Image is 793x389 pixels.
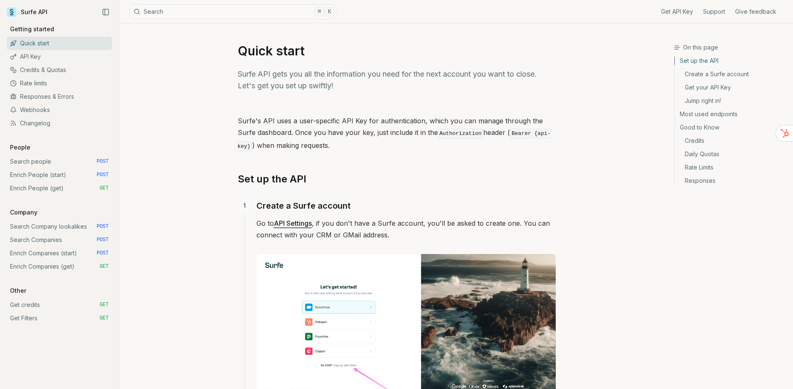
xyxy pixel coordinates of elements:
a: Responses & Errors [7,90,112,103]
p: People [7,143,34,152]
p: Getting started [7,25,57,33]
a: Get your API Key [675,81,786,94]
a: Create a Surfe account [675,67,786,81]
a: Enrich People (get) GET [7,182,112,195]
h1: Quick start [238,43,556,58]
span: GET [99,315,109,322]
a: Surfe API [7,6,47,18]
span: POST [97,223,109,230]
a: API Settings [274,219,312,227]
a: Get API Key [661,7,693,16]
a: Give feedback [735,7,776,16]
a: Rate limits [7,77,112,90]
span: GET [99,263,109,270]
a: Responses [675,174,786,185]
a: Jump right in! [675,94,786,107]
span: POST [97,172,109,178]
a: Daily Quotas [675,147,786,161]
a: Most used endpoints [675,107,786,121]
h3: On this page [674,43,786,52]
button: Search⌘K [129,4,337,19]
a: Webhooks [7,103,112,117]
a: Enrich People (start) POST [7,168,112,182]
p: Company [7,208,41,217]
p: Go to , if you don't have a Surfe account, you'll be asked to create one. You can connect with yo... [256,217,556,241]
a: Search people POST [7,155,112,168]
a: API Key [7,50,112,63]
a: Create a Surfe account [256,199,351,212]
kbd: K [325,7,334,16]
a: Enrich Companies (start) POST [7,247,112,260]
kbd: ⌘ [315,7,324,16]
a: Changelog [7,117,112,130]
code: Authorization [438,129,483,138]
a: Set up the API [238,172,306,186]
a: Enrich Companies (get) GET [7,260,112,273]
a: Quick start [7,37,112,50]
a: Credits [675,134,786,147]
p: Other [7,287,30,295]
button: Collapse Sidebar [99,6,112,18]
span: GET [99,302,109,308]
p: Surfe API gets you all the information you need for the next account you want to close. Let's get... [238,68,556,92]
a: Get Filters GET [7,312,112,325]
a: Get credits GET [7,298,112,312]
span: POST [97,158,109,165]
span: GET [99,185,109,192]
a: Search Companies POST [7,233,112,247]
a: Credits & Quotas [7,63,112,77]
a: Good to Know [675,121,786,134]
a: Rate Limits [675,161,786,174]
p: Surfe's API uses a user-specific API Key for authentication, which you can manage through the Sur... [238,115,556,152]
a: Support [703,7,725,16]
span: POST [97,237,109,243]
a: Set up the API [675,57,786,67]
a: Search Company lookalikes POST [7,220,112,233]
span: POST [97,250,109,257]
